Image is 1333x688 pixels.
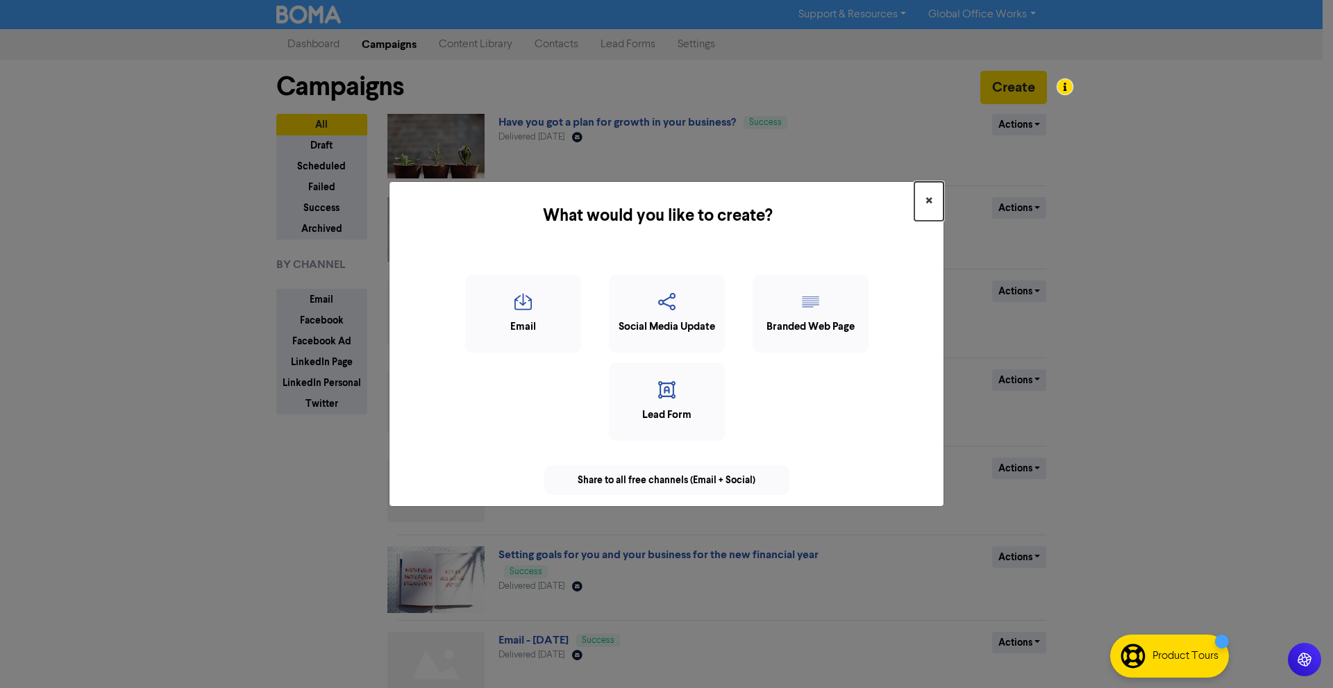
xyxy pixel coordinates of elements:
div: Email [473,319,573,335]
div: Social Media Update [617,319,717,335]
button: Close [914,182,944,221]
span: × [925,191,932,212]
iframe: Chat Widget [1264,621,1333,688]
div: Share to all free channels (Email + Social) [544,465,789,495]
div: Branded Web Page [760,319,861,335]
div: Lead Form [617,408,717,423]
h5: What would you like to create? [401,203,914,228]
